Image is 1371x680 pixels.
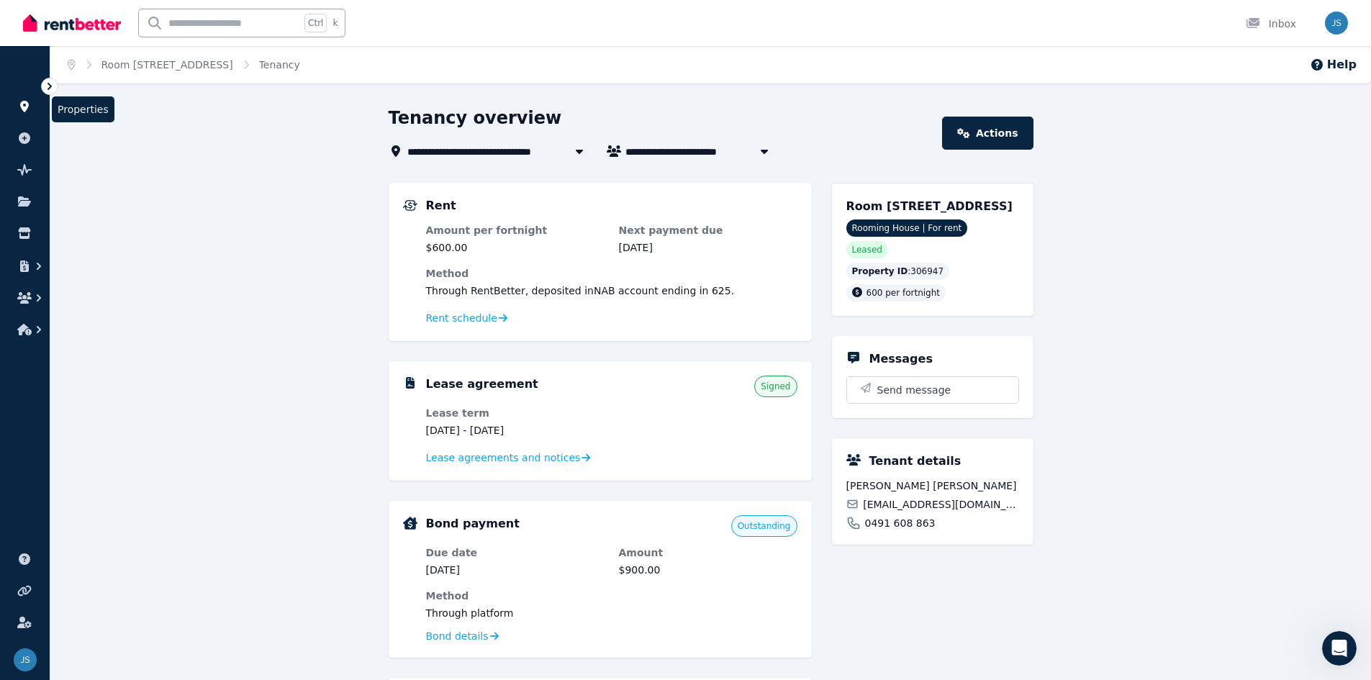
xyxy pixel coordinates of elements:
[426,266,797,281] dt: Method
[865,516,936,530] span: 0491 608 863
[212,59,265,73] div: Hey Team,
[426,450,581,465] span: Lease agreements and notices
[70,18,99,32] p: Active
[12,83,276,225] div: Jethro says…
[426,545,605,560] dt: Due date
[619,240,797,255] dd: [DATE]
[101,59,233,71] a: Room [STREET_ADDRESS]
[426,450,591,465] a: Lease agreements and notices
[50,46,317,83] nav: Breadcrumb
[426,376,538,393] h5: Lease agreement
[201,50,276,82] div: Hey Team,
[1310,56,1357,73] button: Help
[426,240,605,255] dd: $600.00
[23,233,225,402] div: Hi [PERSON_NAME], since the company will be renting the room, you can set up the tenancy in the p...
[426,515,520,532] h5: Bond payment
[389,106,562,130] h1: Tenancy overview
[68,471,80,483] button: Upload attachment
[619,545,797,560] dt: Amount
[70,7,163,18] h1: [PERSON_NAME]
[304,14,327,32] span: Ctrl
[852,266,908,277] span: Property ID
[867,288,941,298] span: 600 per fortnight
[12,441,276,466] textarea: Message…
[332,17,338,29] span: k
[9,6,37,33] button: go back
[403,200,417,211] img: Rental Payments
[846,199,1013,213] span: Room [STREET_ADDRESS]
[942,117,1033,150] a: Actions
[869,453,961,470] h5: Tenant details
[869,350,933,368] h5: Messages
[738,520,791,532] span: Outstanding
[846,263,950,280] div: : 306947
[23,12,121,34] img: RentBetter
[247,466,270,489] button: Send a message…
[41,8,64,31] img: Profile image for Rochelle
[877,383,951,397] span: Send message
[619,563,797,577] dd: $900.00
[259,58,300,72] span: Tenancy
[426,563,605,577] dd: [DATE]
[91,471,103,483] button: Start recording
[846,479,1019,493] span: [PERSON_NAME] [PERSON_NAME]
[1246,17,1296,31] div: Inbox
[63,92,265,205] div: I have a company renting out one of the rooms, which will commence as of [DATE] for the following...
[58,102,109,117] span: Properties
[14,648,37,671] img: Jethro Stokes
[852,244,882,255] span: Leased
[426,197,456,214] h5: Rent
[863,497,1018,512] span: [EMAIL_ADDRESS][DOMAIN_NAME]
[403,517,417,530] img: Bond Details
[117,423,276,455] div: Perfect, thank you for that.
[129,432,265,446] div: Perfect, thank you for that.
[426,311,508,325] a: Rent schedule
[426,423,605,438] dd: [DATE] - [DATE]
[426,629,489,643] span: Bond details
[426,629,499,643] a: Bond details
[12,31,276,50] div: [DATE]
[426,311,497,325] span: Rent schedule
[1322,631,1357,666] iframe: Intercom live chat
[426,406,605,420] dt: Lease term
[761,381,790,392] span: Signed
[846,219,968,237] span: Rooming House | For rent
[52,83,276,214] div: I have a company renting out one of the rooms, which will commence as of [DATE] for the following...
[426,285,735,296] span: Through RentBetter , deposited in NAB account ending in 625 .
[847,377,1018,403] button: Send message
[12,423,276,466] div: Jethro says…
[225,6,253,33] button: Home
[12,225,236,411] div: Hi [PERSON_NAME], since the company will be renting the room, you can set up the tenancy in the p...
[426,606,605,620] dd: Through platform
[426,589,605,603] dt: Method
[619,223,797,237] dt: Next payment due
[426,223,605,237] dt: Amount per fortnight
[12,225,276,422] div: Rochelle says…
[253,6,279,32] div: Close
[22,471,34,483] button: Emoji picker
[12,50,276,83] div: Jethro says…
[1325,12,1348,35] img: Jethro Stokes
[45,471,57,483] button: Gif picker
